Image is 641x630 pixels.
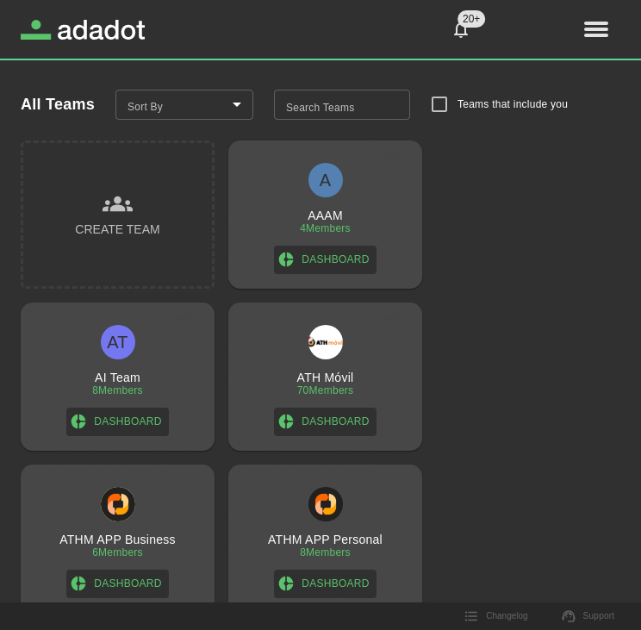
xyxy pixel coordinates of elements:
[92,384,143,396] div: 8 Members
[308,325,343,359] img: ATH Móvil
[367,150,415,159] span: spacer
[21,303,215,451] a: spacerATAI Team8MembersDashboard
[159,312,208,321] span: spacer
[367,312,415,321] span: spacer
[440,9,482,50] button: Notifications
[308,487,343,521] img: ATHM APP Personal
[21,140,215,289] button: Create Team
[21,20,145,40] a: Adadot Homepage
[300,222,351,234] div: 4 Members
[367,474,415,483] span: spacer
[66,408,168,436] a: Dashboard
[92,546,143,558] div: 6 Members
[228,303,422,451] a: spacerATH MóvilATH Móvil70MembersDashboard
[66,570,168,598] a: Dashboard
[228,465,422,613] a: spacerATHM APP PersonalATHM APP Personal8MembersDashboard
[21,465,215,613] a: spacerATHM APP BusinessATHM APP Business6MembersDashboard
[274,408,376,436] a: Dashboard
[95,371,140,384] h3: AI Team
[268,533,383,546] h3: ATHM APP Personal
[308,163,343,197] div: A
[308,209,343,222] h3: AAAM
[274,570,376,598] a: Dashboard
[457,10,485,28] span: 20+
[59,533,175,546] h3: ATHM APP Business
[455,603,538,629] button: Changelog
[101,325,135,359] div: AT
[274,246,376,274] a: Dashboard
[297,384,354,396] div: 70 Members
[228,140,422,289] a: spacerAAAAM4MembersDashboard
[75,219,159,240] h3: Create Team
[297,371,354,384] h3: ATH Móvil
[21,96,95,114] h2: All Teams
[159,474,208,483] span: spacer
[552,603,625,629] a: Support
[457,97,568,112] p: Teams that include you
[300,546,351,558] div: 8 Members
[101,487,135,521] img: ATHM APP Business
